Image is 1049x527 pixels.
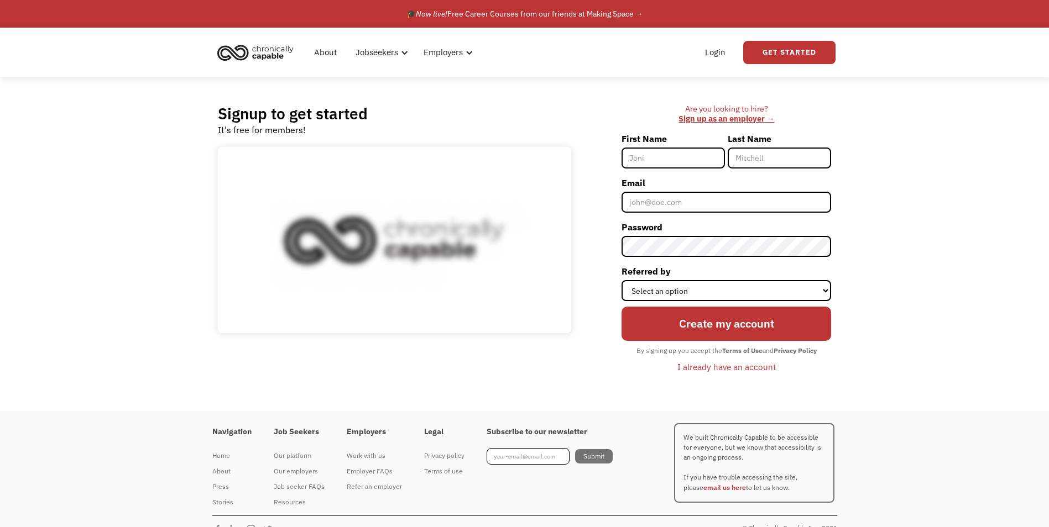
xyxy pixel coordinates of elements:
div: Are you looking to hire? ‍ [622,104,831,124]
form: Member-Signup-Form [622,130,831,377]
h4: Subscribe to our newsletter [487,427,613,437]
a: Our employers [274,463,325,479]
div: 🎓 Free Career Courses from our friends at Making Space → [406,7,643,20]
a: Home [212,448,252,463]
div: Terms of use [424,465,465,478]
div: It's free for members! [218,123,306,136]
label: Password [622,218,831,236]
input: your-email@email.com [487,448,570,465]
a: email us here [703,483,746,492]
div: Jobseekers [349,35,411,70]
h2: Signup to get started [218,104,368,123]
a: Press [212,479,252,494]
a: Job seeker FAQs [274,479,325,494]
div: Resources [274,496,325,509]
div: Job seeker FAQs [274,480,325,493]
h4: Job Seekers [274,427,325,437]
div: Privacy policy [424,449,465,462]
div: Employers [417,35,476,70]
a: I already have an account [669,357,784,376]
a: Login [698,35,732,70]
div: Refer an employer [347,480,402,493]
label: Email [622,174,831,192]
h4: Legal [424,427,465,437]
label: Last Name [728,130,831,147]
a: About [212,463,252,479]
a: Get Started [743,41,836,64]
a: Terms of use [424,463,465,479]
p: We built Chronically Capable to be accessible for everyone, but we know that accessibility is an ... [674,423,834,503]
a: Stories [212,494,252,510]
form: Footer Newsletter [487,448,613,465]
div: Stories [212,496,252,509]
div: About [212,465,252,478]
input: Submit [575,449,613,463]
input: Create my account [622,307,831,341]
div: Jobseekers [356,46,398,59]
div: By signing up you accept the and [631,344,822,358]
div: Our employers [274,465,325,478]
a: Resources [274,494,325,510]
div: Home [212,449,252,462]
strong: Terms of Use [722,346,763,355]
em: Now live! [416,9,447,19]
label: Referred by [622,262,831,280]
img: Chronically Capable logo [214,40,297,65]
div: Employer FAQs [347,465,402,478]
div: Our platform [274,449,325,462]
label: First Name [622,130,725,147]
a: Refer an employer [347,479,402,494]
a: Sign up as an employer → [679,113,774,124]
h4: Employers [347,427,402,437]
h4: Navigation [212,427,252,437]
a: Privacy policy [424,448,465,463]
div: Work with us [347,449,402,462]
div: Press [212,480,252,493]
strong: Privacy Policy [774,346,817,355]
div: I already have an account [677,360,776,373]
input: Mitchell [728,147,831,168]
a: About [307,35,343,70]
a: Employer FAQs [347,463,402,479]
a: home [214,40,302,65]
input: Joni [622,147,725,168]
input: john@doe.com [622,192,831,213]
div: Employers [424,46,463,59]
a: Work with us [347,448,402,463]
a: Our platform [274,448,325,463]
